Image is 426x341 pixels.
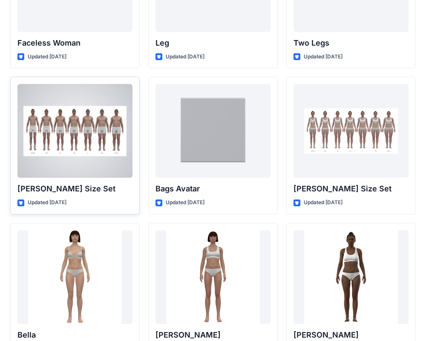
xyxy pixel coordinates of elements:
[155,37,271,49] p: Leg
[155,230,271,324] a: Emma
[294,329,409,341] p: [PERSON_NAME]
[155,84,271,178] a: Bags Avatar
[155,183,271,195] p: Bags Avatar
[294,37,409,49] p: Two Legs
[28,198,66,207] p: Updated [DATE]
[17,183,132,195] p: [PERSON_NAME] Size Set
[294,84,409,178] a: Olivia Size Set
[166,198,204,207] p: Updated [DATE]
[294,230,409,324] a: Gabrielle
[17,230,132,324] a: Bella
[17,37,132,49] p: Faceless Woman
[28,52,66,61] p: Updated [DATE]
[304,52,343,61] p: Updated [DATE]
[294,183,409,195] p: [PERSON_NAME] Size Set
[304,198,343,207] p: Updated [DATE]
[166,52,204,61] p: Updated [DATE]
[155,329,271,341] p: [PERSON_NAME]
[17,84,132,178] a: Oliver Size Set
[17,329,132,341] p: Bella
